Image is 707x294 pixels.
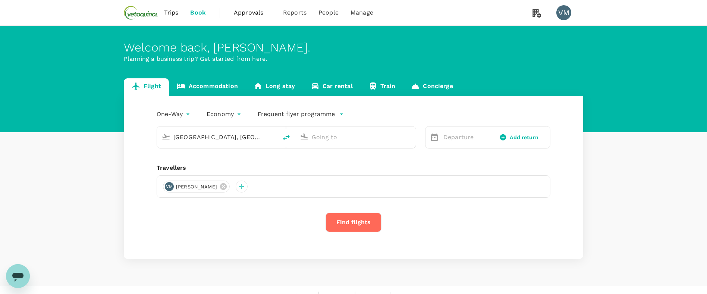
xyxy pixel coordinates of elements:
[312,131,400,143] input: Going to
[124,78,169,96] a: Flight
[207,108,243,120] div: Economy
[157,108,192,120] div: One-Way
[283,8,307,17] span: Reports
[6,264,30,288] iframe: Button to launch messaging window
[303,78,361,96] a: Car rental
[124,4,158,21] img: Vetoquinol Australia Pty Limited
[351,8,373,17] span: Manage
[510,134,538,141] span: Add return
[277,129,295,147] button: delete
[173,131,262,143] input: Depart from
[258,110,335,119] p: Frequent flyer programme
[169,78,246,96] a: Accommodation
[258,110,344,119] button: Frequent flyer programme
[403,78,461,96] a: Concierge
[172,183,221,191] span: [PERSON_NAME]
[190,8,206,17] span: Book
[163,181,230,193] div: VM[PERSON_NAME]
[165,182,174,191] div: VM
[124,41,583,54] div: Welcome back , [PERSON_NAME] .
[318,8,339,17] span: People
[556,5,571,20] div: VM
[164,8,179,17] span: Trips
[361,78,403,96] a: Train
[157,163,550,172] div: Travellers
[326,213,381,232] button: Find flights
[272,136,274,138] button: Open
[411,136,412,138] button: Open
[246,78,303,96] a: Long stay
[234,8,271,17] span: Approvals
[124,54,583,63] p: Planning a business trip? Get started from here.
[443,133,487,142] p: Departure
